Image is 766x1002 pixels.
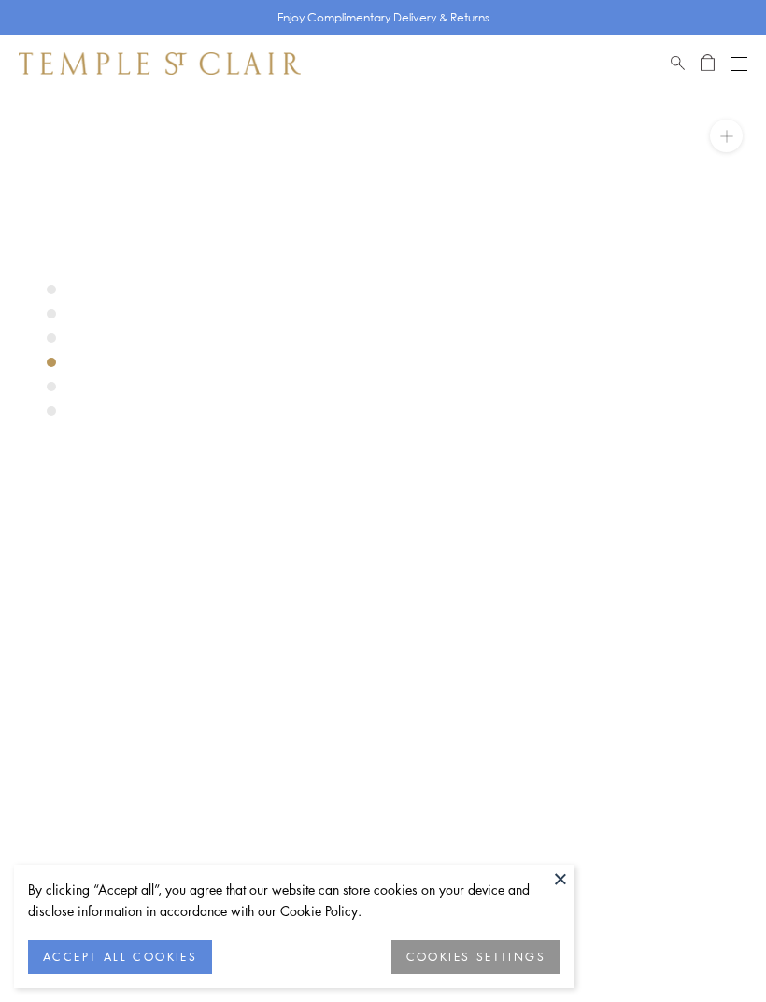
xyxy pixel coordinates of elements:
[277,8,489,27] p: Enjoy Complimentary Delivery & Returns
[673,914,747,983] iframe: Gorgias live chat messenger
[391,940,560,974] button: COOKIES SETTINGS
[28,940,212,974] button: ACCEPT ALL COOKIES
[671,52,685,75] a: Search
[28,879,560,922] div: By clicking “Accept all”, you agree that our website can store cookies on your device and disclos...
[701,52,715,75] a: Open Shopping Bag
[19,52,301,75] img: Temple St. Clair
[731,52,747,75] button: Open navigation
